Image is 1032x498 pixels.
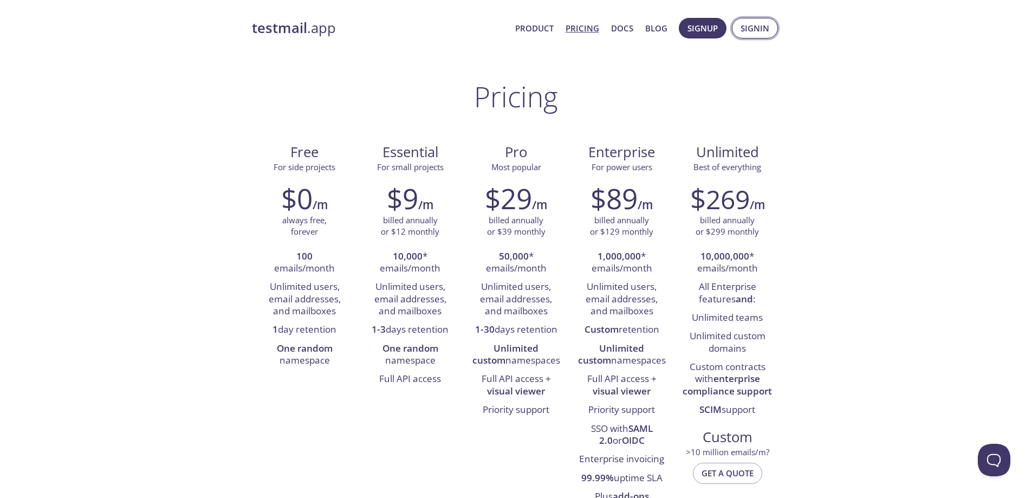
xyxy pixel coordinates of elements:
li: Full API access + [577,370,666,401]
h6: /m [638,196,653,214]
li: uptime SLA [577,469,666,488]
a: Product [515,21,554,35]
li: days retention [471,321,561,339]
span: Pro [472,143,560,161]
a: Docs [611,21,633,35]
strong: 1-30 [475,323,495,335]
p: billed annually or $299 monthly [696,215,759,238]
li: Full API access [366,370,455,389]
a: Pricing [566,21,599,35]
strong: One random [382,342,438,354]
p: billed annually or $129 monthly [590,215,653,238]
strong: 100 [296,250,313,262]
h6: /m [418,196,433,214]
li: Unlimited custom domains [683,327,772,358]
strong: Unlimited custom [472,342,539,366]
li: Full API access + [471,370,561,401]
li: All Enterprise features : [683,278,772,309]
strong: visual viewer [593,385,651,397]
span: Custom [683,428,771,447]
h2: $29 [485,182,532,215]
strong: 10,000,000 [700,250,749,262]
li: Priority support [577,401,666,419]
li: * emails/month [366,248,455,279]
li: * emails/month [577,248,666,279]
span: Essential [366,143,455,161]
span: Unlimited [696,143,759,161]
span: Signup [687,21,718,35]
span: Free [261,143,349,161]
h1: Pricing [474,80,558,113]
button: Signup [679,18,726,38]
li: Unlimited users, email addresses, and mailboxes [260,278,349,321]
li: Enterprise invoicing [577,450,666,469]
strong: 99.99% [581,471,614,484]
strong: 50,000 [499,250,529,262]
strong: One random [277,342,333,354]
strong: and [736,293,753,305]
span: Enterprise [577,143,666,161]
strong: SCIM [699,403,722,416]
li: support [683,401,772,419]
h6: /m [532,196,547,214]
h2: $89 [590,182,638,215]
li: Unlimited users, email addresses, and mailboxes [366,278,455,321]
span: Best of everything [693,161,761,172]
li: Unlimited teams [683,309,772,327]
li: Priority support [471,401,561,419]
strong: 1,000,000 [598,250,641,262]
h2: $9 [387,182,418,215]
li: SSO with or [577,420,666,451]
li: days retention [366,321,455,339]
strong: 1 [272,323,278,335]
button: Signin [732,18,778,38]
strong: Unlimited custom [578,342,645,366]
strong: enterprise compliance support [683,372,772,397]
strong: 1-3 [372,323,386,335]
h6: /m [313,196,328,214]
p: always free, forever [282,215,327,238]
span: Get a quote [702,466,754,480]
h2: $ [690,182,750,215]
h2: $0 [281,182,313,215]
li: day retention [260,321,349,339]
li: namespaces [577,340,666,371]
span: For small projects [377,161,444,172]
li: * emails/month [471,248,561,279]
li: namespaces [471,340,561,371]
strong: Custom [585,323,619,335]
strong: testmail [252,18,307,37]
p: billed annually or $39 monthly [487,215,546,238]
iframe: Help Scout Beacon - Open [978,444,1010,476]
li: emails/month [260,248,349,279]
strong: OIDC [622,434,645,447]
span: Most popular [491,161,541,172]
strong: visual viewer [487,385,545,397]
span: For power users [592,161,652,172]
button: Get a quote [693,463,762,483]
span: > 10 million emails/m? [686,447,769,457]
li: namespace [366,340,455,371]
strong: 10,000 [393,250,423,262]
a: testmail.app [252,19,507,37]
li: namespace [260,340,349,371]
span: For side projects [274,161,335,172]
span: Signin [741,21,769,35]
strong: SAML 2.0 [599,422,653,447]
h6: /m [750,196,765,214]
li: Unlimited users, email addresses, and mailboxes [577,278,666,321]
li: Unlimited users, email addresses, and mailboxes [471,278,561,321]
p: billed annually or $12 monthly [381,215,439,238]
a: Blog [645,21,667,35]
span: 269 [706,182,750,217]
li: retention [577,321,666,339]
li: Custom contracts with [683,358,772,401]
li: * emails/month [683,248,772,279]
